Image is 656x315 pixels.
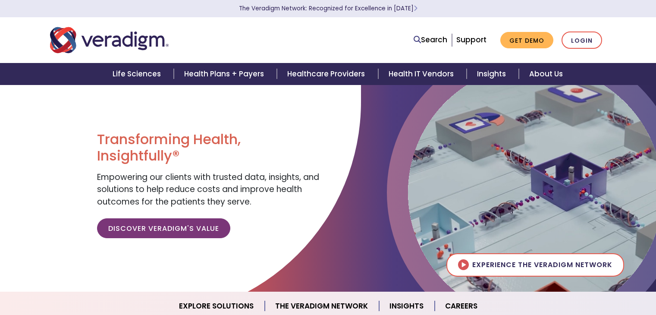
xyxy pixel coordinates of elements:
[174,63,277,85] a: Health Plans + Payers
[97,171,319,208] span: Empowering our clients with trusted data, insights, and solutions to help reduce costs and improv...
[562,31,602,49] a: Login
[97,218,230,238] a: Discover Veradigm's Value
[50,26,169,54] img: Veradigm logo
[500,32,553,49] a: Get Demo
[97,131,321,164] h1: Transforming Health, Insightfully®
[277,63,378,85] a: Healthcare Providers
[414,34,447,46] a: Search
[414,4,417,13] span: Learn More
[456,35,487,45] a: Support
[378,63,467,85] a: Health IT Vendors
[519,63,573,85] a: About Us
[239,4,417,13] a: The Veradigm Network: Recognized for Excellence in [DATE]Learn More
[467,63,519,85] a: Insights
[102,63,174,85] a: Life Sciences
